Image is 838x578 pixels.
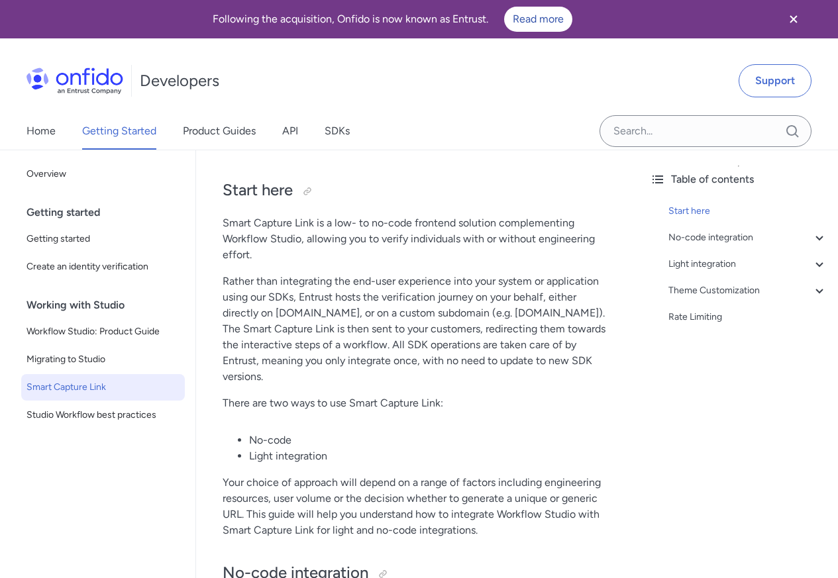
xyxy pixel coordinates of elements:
[26,292,190,318] div: Working with Studio
[140,70,219,91] h1: Developers
[26,113,56,150] a: Home
[26,324,180,340] span: Workflow Studio: Product Guide
[223,395,613,411] p: There are two ways to use Smart Capture Link:
[223,215,613,263] p: Smart Capture Link is a low- to no-code frontend solution complementing Workflow Studio, allowing...
[223,475,613,538] p: Your choice of approach will depend on a range of factors including engineering resources, user v...
[21,226,185,252] a: Getting started
[21,346,185,373] a: Migrating to Studio
[26,259,180,275] span: Create an identity verification
[26,352,180,367] span: Migrating to Studio
[600,115,812,147] input: Onfido search input field
[16,7,769,32] div: Following the acquisition, Onfido is now known as Entrust.
[786,11,802,27] svg: Close banner
[325,113,350,150] a: SDKs
[739,64,812,97] a: Support
[223,179,613,202] h2: Start here
[668,256,827,272] a: Light integration
[21,161,185,187] a: Overview
[282,113,298,150] a: API
[21,402,185,428] a: Studio Workflow best practices
[668,230,827,246] a: No-code integration
[21,318,185,345] a: Workflow Studio: Product Guide
[21,374,185,401] a: Smart Capture Link
[26,407,180,423] span: Studio Workflow best practices
[26,379,180,395] span: Smart Capture Link
[769,3,818,36] button: Close banner
[504,7,572,32] a: Read more
[249,448,613,464] li: Light integration
[21,254,185,280] a: Create an identity verification
[26,166,180,182] span: Overview
[668,283,827,299] a: Theme Customization
[26,68,123,94] img: Onfido Logo
[668,309,827,325] a: Rate Limiting
[668,203,827,219] a: Start here
[650,171,827,187] div: Table of contents
[26,231,180,247] span: Getting started
[223,273,613,385] p: Rather than integrating the end-user experience into your system or application using our SDKs, E...
[26,199,190,226] div: Getting started
[82,113,156,150] a: Getting Started
[249,432,613,448] li: No-code
[183,113,256,150] a: Product Guides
